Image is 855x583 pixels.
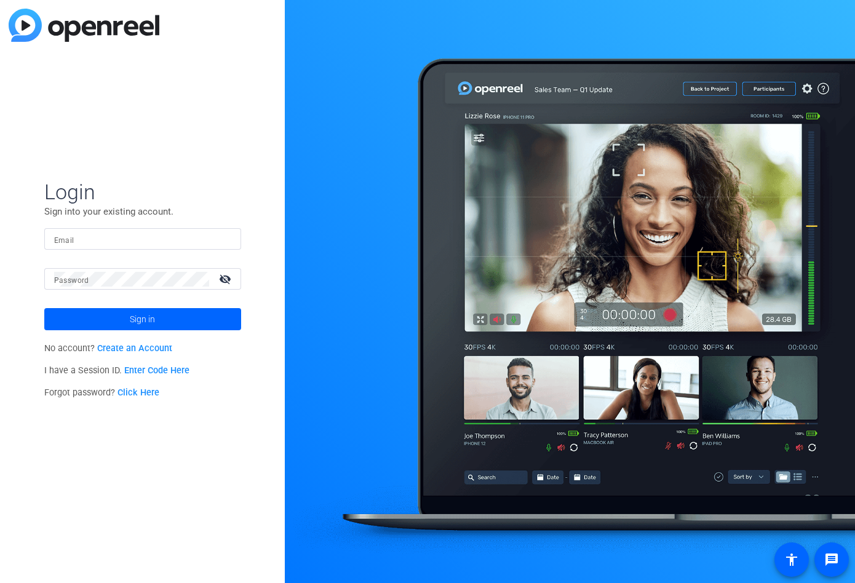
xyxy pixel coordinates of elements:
[117,387,159,398] a: Click Here
[44,179,241,205] span: Login
[97,343,172,354] a: Create an Account
[54,232,231,247] input: Enter Email Address
[44,343,173,354] span: No account?
[824,552,839,567] mat-icon: message
[784,552,799,567] mat-icon: accessibility
[212,270,241,288] mat-icon: visibility_off
[44,387,160,398] span: Forgot password?
[54,236,74,245] mat-label: Email
[54,276,89,285] mat-label: Password
[9,9,159,42] img: blue-gradient.svg
[124,365,189,376] a: Enter Code Here
[44,308,241,330] button: Sign in
[44,365,190,376] span: I have a Session ID.
[130,304,155,335] span: Sign in
[44,205,241,218] p: Sign into your existing account.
